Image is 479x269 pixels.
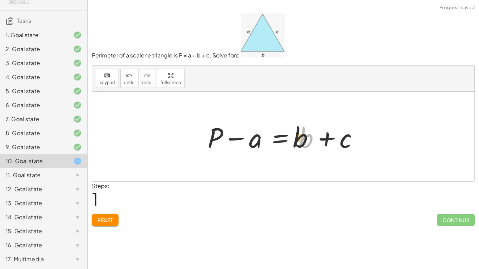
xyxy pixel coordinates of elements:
[6,171,62,179] div: 11. Goal state
[96,69,119,88] button: keyboardkeypad
[126,71,133,80] i: undo
[92,188,98,209] span: 1
[157,69,185,88] button: fullscreen
[6,185,62,193] div: 12. Goal state
[439,4,475,11] span: Progress saved
[92,182,109,189] label: Steps:
[73,185,82,193] i: Task not started.
[73,227,82,235] i: Task not started.
[97,217,113,223] span: Reset
[104,71,110,80] i: keyboard
[6,31,62,39] div: 1. Goal state
[73,171,82,179] i: Task not started.
[6,241,62,249] div: 16. Goal state
[6,227,62,235] div: 15. Goal state
[124,80,135,85] span: undo
[6,59,62,67] div: 3. Goal state
[142,80,151,85] span: redo
[73,129,82,137] i: Task finished and correct.
[6,115,62,123] div: 7. Goal state
[6,213,62,221] div: 14. Goal state
[138,69,155,88] button: redoredo
[6,199,62,207] div: 13. Goal state
[161,80,181,85] span: fullscreen
[6,157,62,165] div: 10. Goal state
[17,17,31,24] span: Tasks
[6,73,62,81] div: 4. Goal state
[73,59,82,67] i: Task finished and correct.
[73,115,82,123] i: Task finished and correct.
[6,255,62,263] div: 17. Multimedia
[143,71,150,80] i: redo
[73,213,82,221] i: Task not started.
[241,13,285,57] img: afeffbb952db7913100f388ae6ea635789dfd4d74a26d593c5c2a1a48b57d3bf.png
[6,143,62,151] div: 9. Goal state
[120,69,139,88] button: undoundo
[6,101,62,109] div: 6. Goal state
[73,157,82,165] i: Task started.
[73,199,82,207] i: Task not started.
[6,45,62,53] div: 2. Goal state
[73,241,82,249] i: Task not started.
[236,51,239,59] em: c
[100,80,115,85] span: keypad
[73,101,82,109] i: Task finished and correct.
[92,13,475,60] p: Perimeter of a scalene triangle is P = a + b + c. Solve for .
[73,143,82,151] i: Task finished and correct.
[6,87,62,95] div: 5. Goal state
[73,87,82,95] i: Task finished and correct.
[73,73,82,81] i: Task finished and correct.
[92,214,119,226] button: Reset
[73,45,82,53] i: Task finished and correct.
[73,31,82,39] i: Task finished and correct.
[73,255,82,263] i: Task not started.
[6,129,62,137] div: 8. Goal state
